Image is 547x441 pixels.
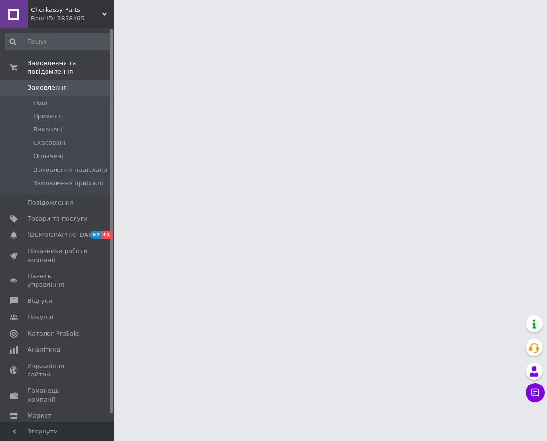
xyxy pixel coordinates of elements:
[28,84,67,92] span: Замовлення
[33,179,104,188] span: Замовлення приїхало
[28,313,53,321] span: Покупці
[33,125,63,134] span: Виконані
[31,14,114,23] div: Ваш ID: 3858465
[28,247,88,264] span: Показники роботи компанії
[33,152,63,160] span: Оплачені
[526,383,545,402] button: Чат з покупцем
[5,33,112,50] input: Пошук
[28,297,52,305] span: Відгуки
[33,166,107,174] span: Замовлення надіслано
[28,59,114,76] span: Замовлення та повідомлення
[28,231,98,239] span: [DEMOGRAPHIC_DATA]
[28,215,88,223] span: Товари та послуги
[28,329,79,338] span: Каталог ProSale
[33,112,63,121] span: Прийняті
[101,231,112,239] span: 41
[28,386,88,403] span: Гаманець компанії
[28,412,52,420] span: Маркет
[31,6,102,14] span: Cherkassy-Parts
[28,272,88,289] span: Панель управління
[33,139,66,147] span: Скасовані
[28,198,74,207] span: Повідомлення
[33,99,47,107] span: Нові
[90,231,101,239] span: 67
[28,346,60,354] span: Аналітика
[28,362,88,379] span: Управління сайтом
